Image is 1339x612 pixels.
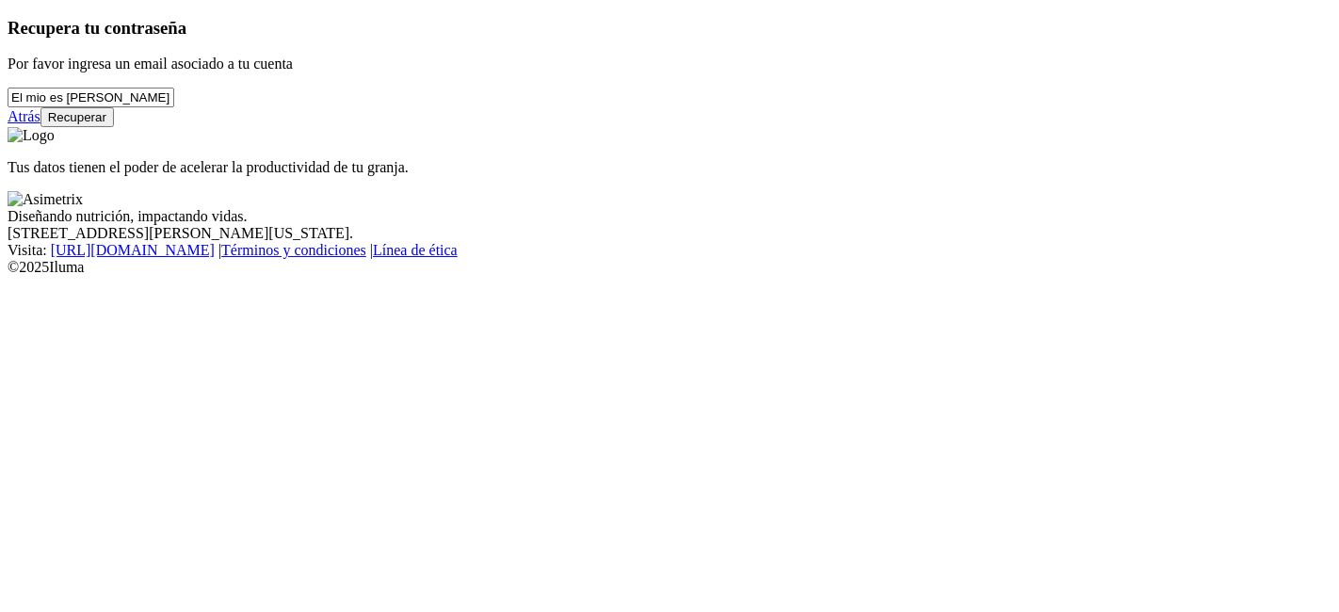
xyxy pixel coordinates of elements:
[8,127,55,144] img: Logo
[8,88,174,107] input: Tu correo
[8,208,1331,225] div: Diseñando nutrición, impactando vidas.
[8,56,1331,72] p: Por favor ingresa un email asociado a tu cuenta
[221,242,366,258] a: Términos y condiciones
[8,108,40,124] a: Atrás
[8,18,1331,39] h3: Recupera tu contraseña
[8,225,1331,242] div: [STREET_ADDRESS][PERSON_NAME][US_STATE].
[373,242,458,258] a: Línea de ética
[8,242,1331,259] div: Visita : | |
[8,259,1331,276] div: © 2025 Iluma
[40,107,114,127] button: Recuperar
[51,242,215,258] a: [URL][DOMAIN_NAME]
[8,159,1331,176] p: Tus datos tienen el poder de acelerar la productividad de tu granja.
[8,191,83,208] img: Asimetrix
